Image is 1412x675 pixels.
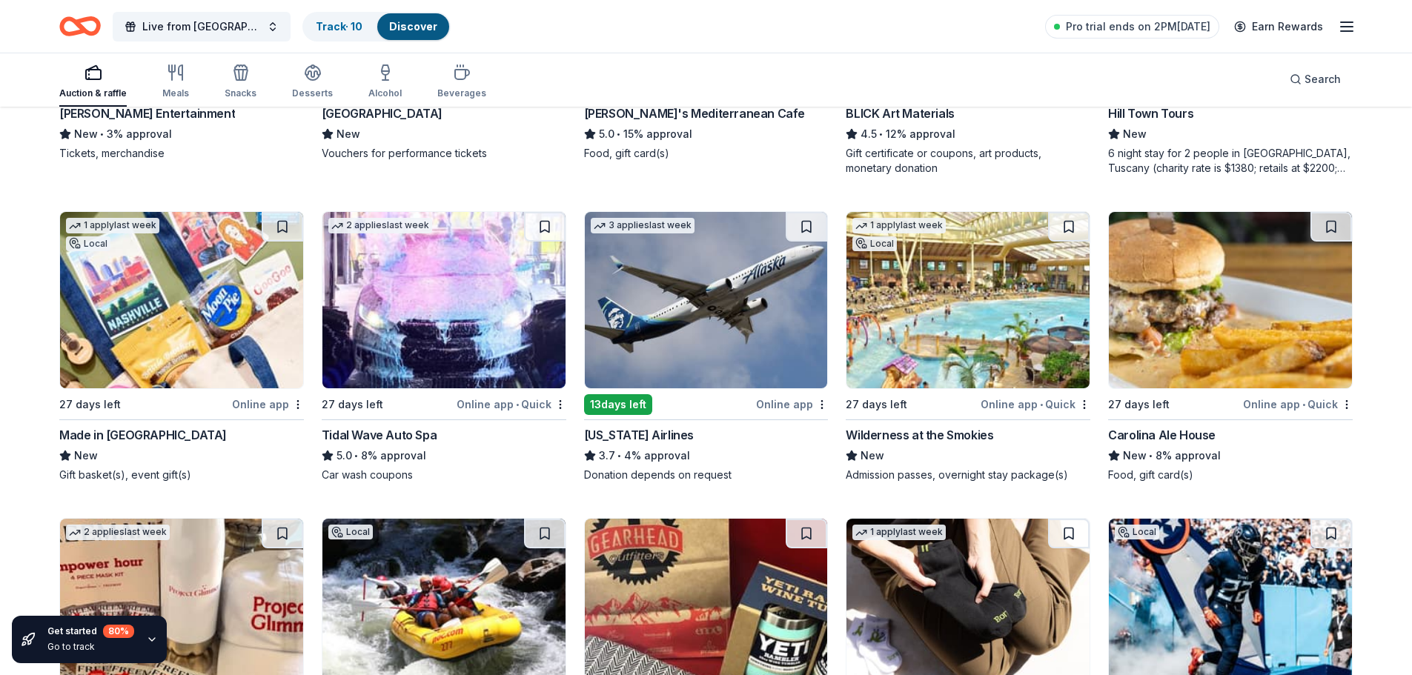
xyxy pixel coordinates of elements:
div: Go to track [47,641,134,653]
div: Gift basket(s), event gift(s) [59,468,304,482]
span: Search [1305,70,1341,88]
div: Online app Quick [981,395,1090,413]
div: Snacks [225,87,256,99]
div: Online app [756,395,828,413]
img: Image for Alaska Airlines [585,212,828,388]
div: 27 days left [322,396,383,413]
div: Hill Town Tours [1108,104,1193,122]
span: • [880,128,884,140]
div: Online app Quick [1243,395,1353,413]
span: • [354,450,358,462]
div: Meals [162,87,189,99]
div: Get started [47,625,134,638]
div: 27 days left [59,396,121,413]
div: Admission passes, overnight stay package(s) [846,468,1090,482]
div: Car wash coupons [322,468,566,482]
div: Vouchers for performance tickets [322,146,566,161]
div: Donation depends on request [584,468,829,482]
span: Pro trial ends on 2PM[DATE] [1066,18,1210,36]
button: Meals [162,58,189,107]
div: 15% approval [584,125,829,143]
span: New [861,447,884,465]
span: New [337,125,360,143]
button: Beverages [437,58,486,107]
div: Local [1115,525,1159,539]
span: • [1302,399,1305,410]
a: Track· 10 [316,20,362,33]
span: 5.0 [599,125,614,143]
button: Snacks [225,58,256,107]
div: Gift certificate or coupons, art products, monetary donation [846,146,1090,176]
a: Pro trial ends on 2PM[DATE] [1045,15,1219,39]
div: 1 apply last week [66,218,159,233]
div: Carolina Ale House [1108,426,1216,444]
div: Auction & raffle [59,87,127,99]
img: Image for Made in TN [60,212,303,388]
button: Alcohol [368,58,402,107]
div: Desserts [292,87,333,99]
div: 3% approval [59,125,304,143]
div: 12% approval [846,125,1090,143]
img: Image for Carolina Ale House [1109,212,1352,388]
a: Image for Made in TN1 applylast weekLocal27 days leftOnline appMade in [GEOGRAPHIC_DATA]NewGift b... [59,211,304,482]
div: Food, gift card(s) [1108,468,1353,482]
span: Live from [GEOGRAPHIC_DATA]: Valor 4 Veterans Benefiting Folds of Honor [142,18,261,36]
span: 3.7 [599,447,615,465]
div: [GEOGRAPHIC_DATA] [322,104,443,122]
div: 3 applies last week [591,218,695,233]
a: Image for Alaska Airlines3 applieslast week13days leftOnline app[US_STATE] Airlines3.7•4% approva... [584,211,829,482]
span: • [617,450,621,462]
img: Image for Wilderness at the Smokies [846,212,1090,388]
div: Tidal Wave Auto Spa [322,426,437,444]
a: Image for Wilderness at the Smokies1 applylast weekLocal27 days leftOnline app•QuickWilderness at... [846,211,1090,482]
span: • [100,128,104,140]
span: 4.5 [861,125,877,143]
div: Tickets, merchandise [59,146,304,161]
div: 2 applies last week [328,218,432,233]
span: 5.0 [337,447,352,465]
div: 1 apply last week [852,525,946,540]
div: [PERSON_NAME]'s Mediterranean Cafe [584,104,805,122]
span: • [516,399,519,410]
a: Earn Rewards [1225,13,1332,40]
a: Image for Carolina Ale House27 days leftOnline app•QuickCarolina Ale HouseNew•8% approvalFood, gi... [1108,211,1353,482]
span: • [1150,450,1153,462]
button: Auction & raffle [59,58,127,107]
div: 27 days left [1108,396,1170,413]
div: Local [66,236,110,251]
button: Search [1278,64,1353,94]
span: • [617,128,620,140]
div: 2 applies last week [66,525,170,540]
span: New [74,447,98,465]
div: 8% approval [1108,447,1353,465]
a: Discover [389,20,437,33]
img: Image for Tidal Wave Auto Spa [322,212,566,388]
span: New [74,125,98,143]
button: Desserts [292,58,333,107]
div: 13 days left [584,394,652,415]
div: Wilderness at the Smokies [846,426,993,444]
span: New [1123,125,1147,143]
div: 6 night stay for 2 people in [GEOGRAPHIC_DATA], Tuscany (charity rate is $1380; retails at $2200;... [1108,146,1353,176]
button: Live from [GEOGRAPHIC_DATA]: Valor 4 Veterans Benefiting Folds of Honor [113,12,291,41]
div: Alcohol [368,87,402,99]
div: 1 apply last week [852,218,946,233]
button: Track· 10Discover [302,12,451,41]
div: 4% approval [584,447,829,465]
div: Food, gift card(s) [584,146,829,161]
a: Image for Tidal Wave Auto Spa2 applieslast week27 days leftOnline app•QuickTidal Wave Auto Spa5.0... [322,211,566,482]
span: New [1123,447,1147,465]
div: Made in [GEOGRAPHIC_DATA] [59,426,227,444]
div: 80 % [103,625,134,638]
div: Beverages [437,87,486,99]
div: 27 days left [846,396,907,413]
span: • [1040,399,1043,410]
div: [US_STATE] Airlines [584,426,694,444]
a: Home [59,9,101,44]
div: Online app [232,395,304,413]
div: Local [328,525,373,539]
div: Local [852,236,897,251]
div: 8% approval [322,447,566,465]
div: [PERSON_NAME] Entertainment [59,104,235,122]
div: Online app Quick [457,395,566,413]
